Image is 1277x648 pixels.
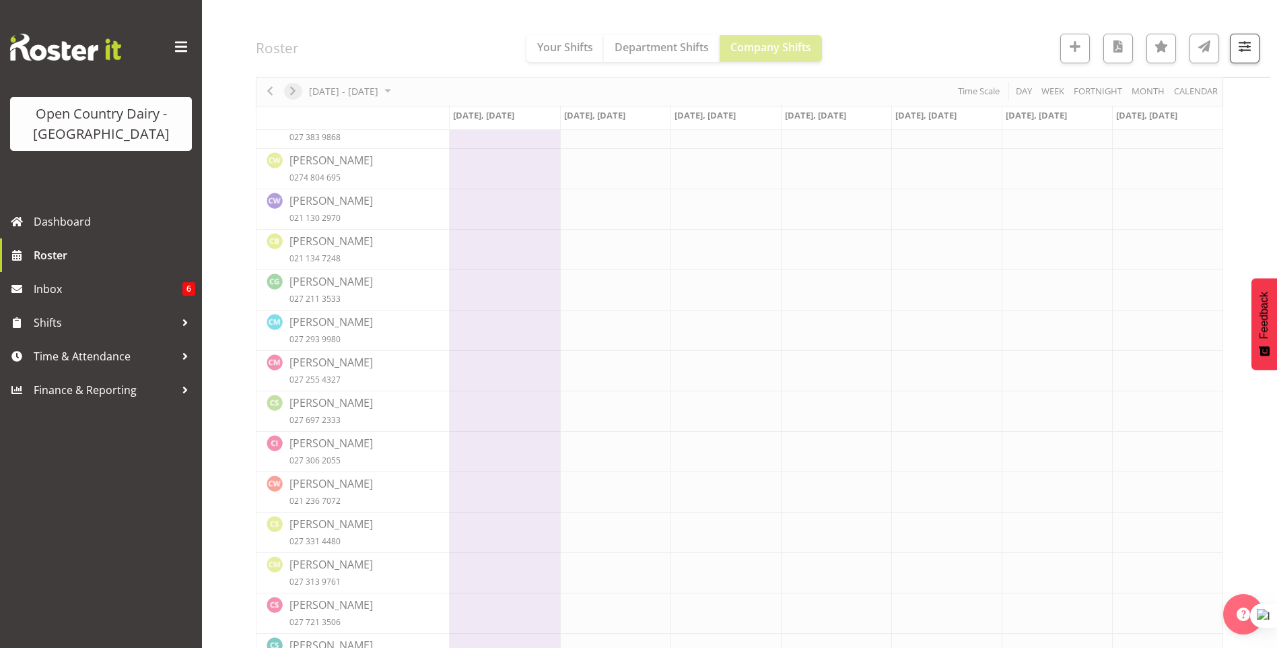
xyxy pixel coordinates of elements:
span: Feedback [1258,292,1270,339]
button: Feedback - Show survey [1251,278,1277,370]
span: Roster [34,245,195,265]
span: Inbox [34,279,182,299]
span: 6 [182,282,195,296]
img: help-xxl-2.png [1237,608,1250,621]
span: Time & Attendance [34,346,175,366]
span: Shifts [34,313,175,333]
span: Dashboard [34,212,195,232]
div: Open Country Dairy - [GEOGRAPHIC_DATA] [24,104,178,144]
img: Rosterit website logo [10,34,121,61]
span: Finance & Reporting [34,380,175,400]
button: Filter Shifts [1230,34,1259,63]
